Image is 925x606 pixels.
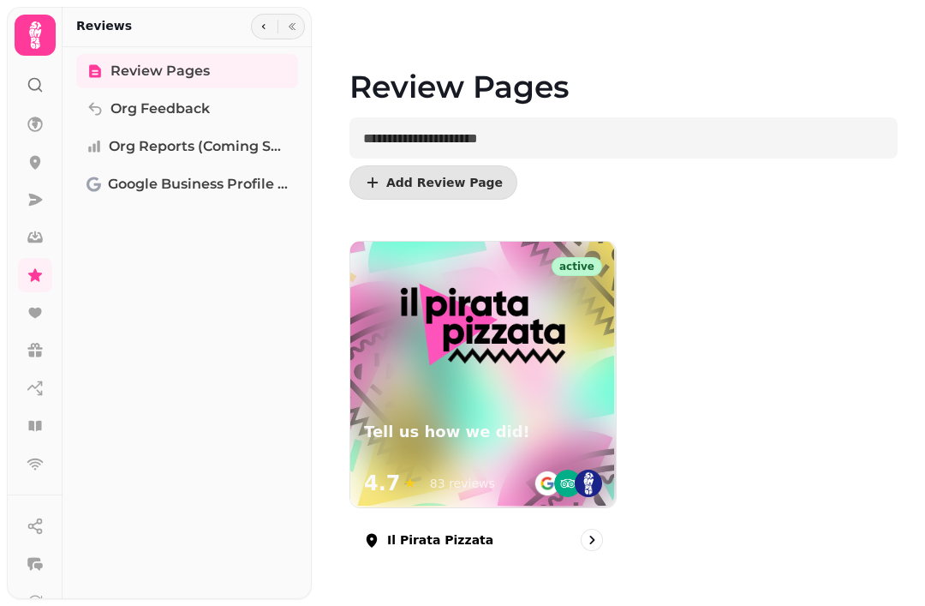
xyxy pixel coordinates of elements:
[349,28,898,104] h1: Review Pages
[349,165,517,200] button: Add Review Page
[364,422,602,443] h3: Tell us how we did!
[552,257,602,276] div: active
[554,470,582,497] img: ta-emblem@2x.png
[76,17,132,34] h2: Reviews
[386,177,503,189] span: Add Review Page
[575,470,602,497] img: st.png
[534,470,561,497] img: go-emblem@2x.png
[109,136,288,157] span: Org Reports (coming soon)
[110,99,210,119] span: Org Feedback
[387,531,493,549] p: Il Pirata Pizzata
[110,61,210,81] span: Review Pages
[76,54,298,88] a: Review Pages
[76,92,298,126] a: Org Feedback
[349,241,617,565] a: Il Pirata PizzataactiveTell us how we did!Tell us how we did!4.7★83 reviewsIl Pirata Pizzata
[108,174,288,195] span: Google Business Profile (Beta)
[76,167,298,201] a: Google Business Profile (Beta)
[430,475,495,492] div: 83 reviews
[583,531,600,549] svg: go to
[364,470,401,497] span: 4.7
[404,473,416,494] span: ★
[376,269,591,379] img: Tell us how we did!
[76,129,298,164] a: Org Reports (coming soon)
[63,47,312,599] nav: Tabs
